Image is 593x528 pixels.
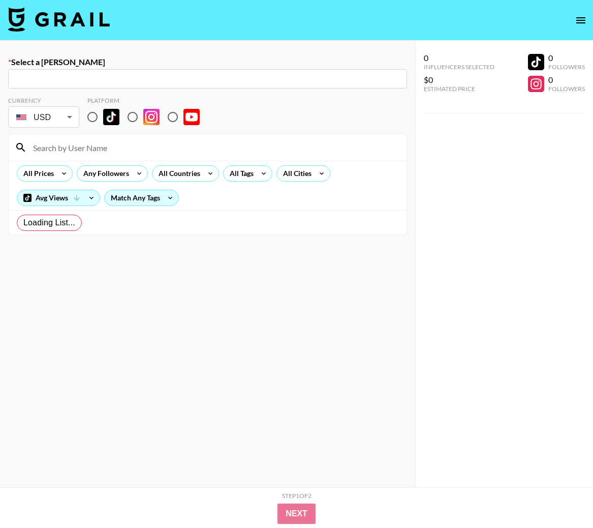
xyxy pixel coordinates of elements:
div: 0 [548,53,585,63]
div: Estimated Price [424,85,494,93]
img: Instagram [143,109,160,125]
img: Grail Talent [8,7,110,32]
button: open drawer [571,10,591,31]
input: Search by User Name [27,139,400,156]
label: Select a [PERSON_NAME] [8,57,407,67]
div: Followers [548,63,585,71]
div: All Cities [277,166,314,181]
button: Next [277,504,316,524]
div: Step 1 of 2 [282,492,311,500]
div: $0 [424,75,494,85]
div: All Tags [224,166,256,181]
div: Influencers Selected [424,63,494,71]
div: USD [10,108,77,126]
div: 0 [424,53,494,63]
span: Loading List... [23,217,75,229]
div: All Countries [152,166,202,181]
div: Match Any Tags [105,190,178,206]
div: Any Followers [77,166,131,181]
div: Followers [548,85,585,93]
div: All Prices [17,166,56,181]
img: YouTube [183,109,200,125]
div: Avg Views [17,190,100,206]
img: TikTok [103,109,119,125]
div: Currency [8,97,79,104]
div: 0 [548,75,585,85]
div: Platform [87,97,208,104]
